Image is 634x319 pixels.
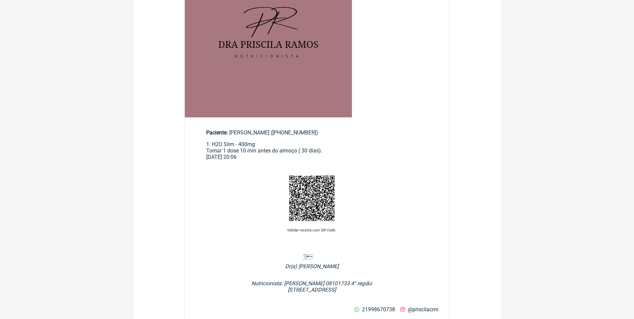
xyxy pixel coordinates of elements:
div: 1. H2O Slim - 400mg Tomar 1 dose 10 min antes do almoço ( 30 dias). [206,141,428,154]
a: 21998670738 [355,306,395,313]
a: @priscilacrm [400,306,438,313]
div: [DATE] 20:06 [206,154,428,160]
img: 59gnrz8AAAAASUVORK5CYII= [287,173,337,223]
div: [PERSON_NAME] ([PHONE_NUMBER]) [206,129,428,136]
span: @priscilacrm [408,306,438,313]
span: Paciente: [206,129,228,136]
p: Validar receita com QR Code. [185,228,439,232]
p: Dr(a) [PERSON_NAME] [185,263,439,270]
span: 21998670738 [362,306,395,313]
img: ByYEShT7IENyAAAAAElFTkSuQmCC [299,252,325,262]
p: Nutricionista: [PERSON_NAME] 08101733 4° região [STREET_ADDRESS] [185,280,439,293]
